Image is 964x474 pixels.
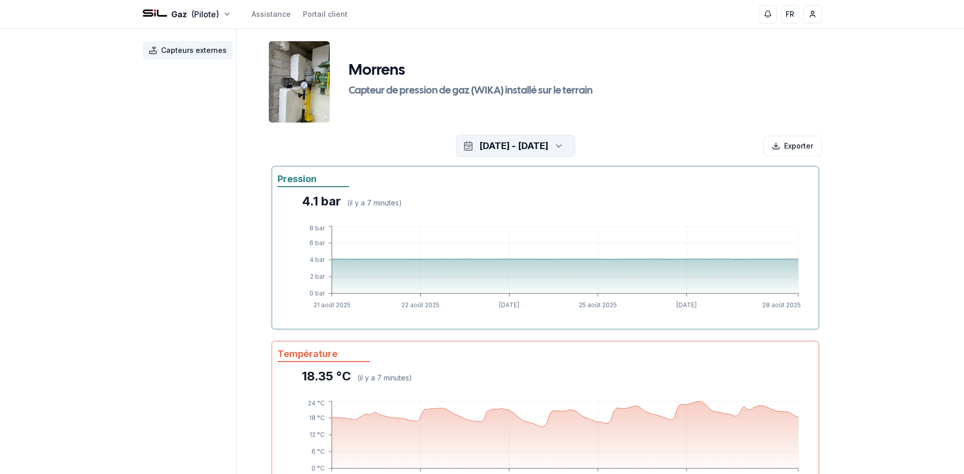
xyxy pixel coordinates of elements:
tspan: 18 °C [309,414,325,422]
tspan: 24 °C [308,399,325,407]
div: Pression [277,172,349,187]
tspan: 6 °C [312,448,325,455]
tspan: [DATE] [676,301,697,309]
div: ( il y a 7 minutes ) [357,373,412,383]
tspan: 22 août 2025 [401,301,440,309]
span: Capteurs externes [161,45,227,55]
span: Gaz [171,8,187,20]
a: Capteurs externes [143,41,237,60]
tspan: 0 °C [312,464,325,472]
a: Portail client [303,9,348,19]
tspan: 25 août 2025 [579,301,617,309]
tspan: 21 août 2025 [313,301,350,309]
a: Assistance [252,9,291,19]
button: [DATE] - [DATE] [456,135,575,157]
div: [DATE] - [DATE] [479,139,548,153]
tspan: 12 °C [309,431,325,438]
div: ( il y a 7 minutes ) [347,198,402,208]
tspan: 8 bar [309,224,325,232]
div: 4.1 bar [302,193,341,210]
button: Exporter [763,135,822,157]
tspan: 28 août 2025 [762,301,801,309]
span: FR [786,9,794,19]
img: unit Image [269,41,330,123]
tspan: 0 bar [309,289,325,297]
img: SIL - Gaz Logo [143,2,167,26]
tspan: [DATE] [499,301,519,309]
button: Gaz(Pilote) [143,8,231,20]
tspan: 2 bar [310,273,325,280]
button: FR [781,5,799,23]
div: Exporter [763,136,822,156]
span: (Pilote) [191,8,219,20]
div: 18.35 °C [302,368,351,384]
h3: Capteur de pression de gaz (WIKA) installé sur le terrain [349,84,742,98]
div: Température [277,347,370,362]
h1: Morrens [349,62,405,80]
tspan: 6 bar [309,239,325,247]
tspan: 4 bar [309,256,325,263]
